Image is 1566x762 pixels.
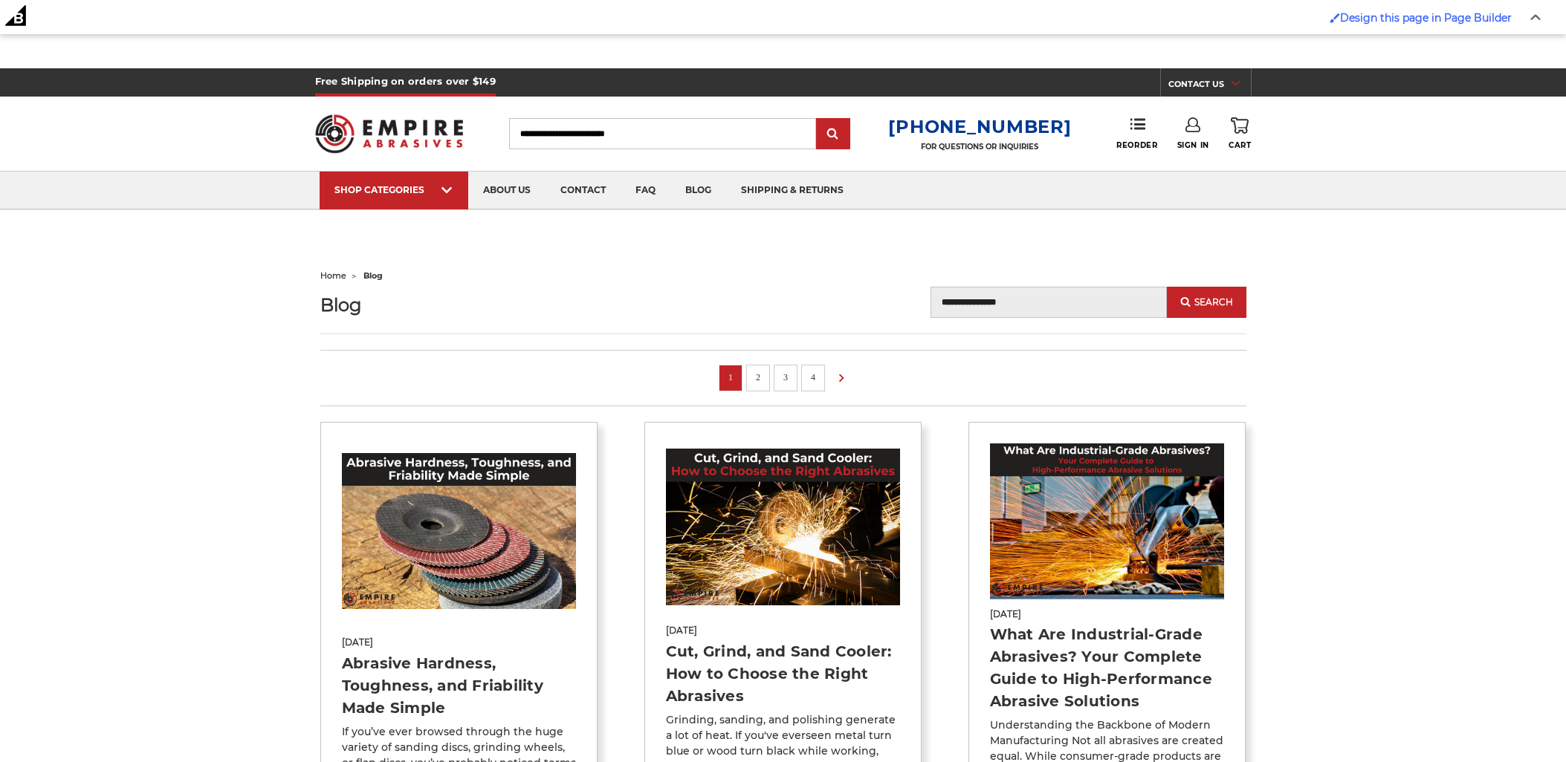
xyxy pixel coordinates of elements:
span: [DATE] [342,636,577,649]
a: shipping & returns [726,172,858,209]
img: Close Admin Bar [1530,14,1541,21]
a: CONTACT US [1168,76,1251,97]
h5: Free Shipping on orders over $149 [315,68,496,97]
img: Abrasive Hardness, Toughness, and Friability Made Simple [342,453,577,609]
a: Cart [1229,117,1251,150]
img: Enabled brush for page builder edit. [1330,13,1340,23]
span: Design this page in Page Builder [1340,11,1512,25]
a: about us [468,172,546,209]
span: Search [1194,297,1233,307]
a: Enabled brush for page builder edit. Design this page in Page Builder [1322,4,1519,32]
span: [DATE] [990,608,1225,621]
img: What Are Industrial-Grade Abrasives? Your Complete Guide to High-Performance Abrasive Solutions [990,443,1225,599]
a: contact [546,172,621,209]
img: Empire Abrasives [315,105,464,163]
a: 3 [778,369,793,385]
a: What Are Industrial-Grade Abrasives? Your Complete Guide to High-Performance Abrasive Solutions [990,625,1212,710]
div: SHOP CATEGORIES [334,184,453,195]
h1: Blog [320,295,598,315]
span: Sign In [1177,140,1209,150]
span: Cart [1229,140,1251,150]
a: 4 [806,369,821,385]
a: Reorder [1116,117,1157,149]
p: FOR QUESTIONS OR INQUIRIES [888,142,1071,152]
a: 2 [751,369,766,385]
button: Search [1167,287,1246,318]
a: Cut, Grind, and Sand Cooler: How to Choose the Right Abrasives [666,642,892,705]
img: Cut, Grind, and Sand Cooler: How to Choose the Right Abrasives [666,449,901,605]
input: Submit [818,120,848,149]
a: faq [621,172,670,209]
a: blog [670,172,726,209]
span: [DATE] [666,624,901,637]
a: 1 [723,369,738,385]
a: Abrasive Hardness, Toughness, and Friability Made Simple [342,654,543,717]
span: blog [363,270,383,281]
a: [PHONE_NUMBER] [888,116,1071,137]
span: Reorder [1116,140,1157,150]
a: home [320,270,346,281]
